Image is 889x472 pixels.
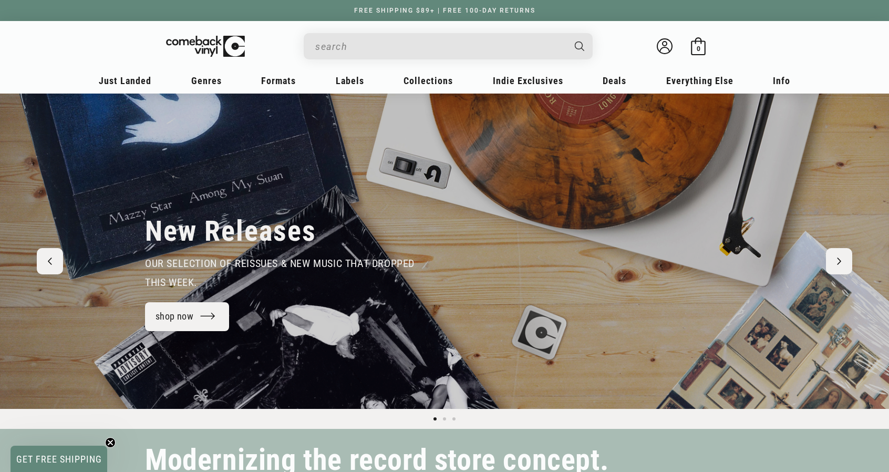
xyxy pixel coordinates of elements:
button: Load slide 3 of 3 [449,414,459,424]
button: Next slide [826,248,852,274]
span: Everything Else [666,75,733,86]
button: Close teaser [105,437,116,448]
span: Genres [191,75,222,86]
div: GET FREE SHIPPINGClose teaser [11,446,107,472]
span: our selection of reissues & new music that dropped this week. [145,257,415,289]
span: Just Landed [99,75,151,86]
span: Deals [603,75,626,86]
span: GET FREE SHIPPING [16,454,102,465]
a: shop now [145,302,229,331]
span: 0 [697,45,700,53]
span: Labels [336,75,364,86]
input: When autocomplete results are available use up and down arrows to review and enter to select [315,36,564,57]
span: Collections [404,75,453,86]
button: Load slide 2 of 3 [440,414,449,424]
span: Indie Exclusives [493,75,563,86]
button: Load slide 1 of 3 [430,414,440,424]
h2: New Releases [145,214,316,249]
span: Formats [261,75,296,86]
button: Previous slide [37,248,63,274]
a: FREE SHIPPING $89+ | FREE 100-DAY RETURNS [344,7,546,14]
div: Search [304,33,593,59]
button: Search [566,33,594,59]
span: Info [773,75,790,86]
